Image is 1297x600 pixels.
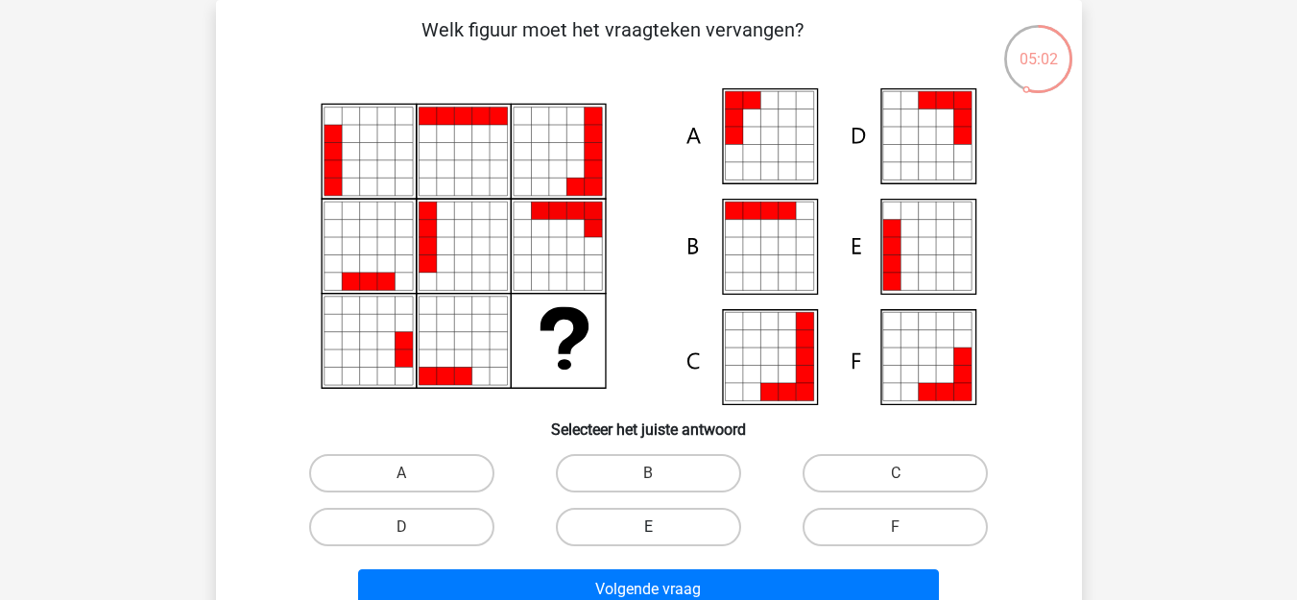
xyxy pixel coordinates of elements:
h6: Selecteer het juiste antwoord [247,405,1051,439]
label: E [556,508,741,546]
div: 05:02 [1002,23,1074,71]
label: C [803,454,988,492]
label: A [309,454,494,492]
label: B [556,454,741,492]
label: D [309,508,494,546]
p: Welk figuur moet het vraagteken vervangen? [247,15,979,73]
label: F [803,508,988,546]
